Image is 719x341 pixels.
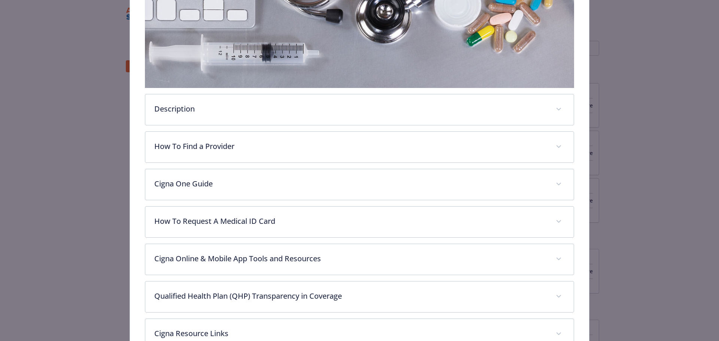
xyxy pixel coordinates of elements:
[145,132,574,162] div: How To Find a Provider
[154,178,547,189] p: Cigna One Guide
[154,141,547,152] p: How To Find a Provider
[154,290,547,302] p: Qualified Health Plan (QHP) Transparency in Coverage
[154,328,547,339] p: Cigna Resource Links
[145,169,574,200] div: Cigna One Guide
[145,207,574,237] div: How To Request A Medical ID Card
[145,244,574,275] div: Cigna Online & Mobile App Tools and Resources
[145,281,574,312] div: Qualified Health Plan (QHP) Transparency in Coverage
[145,94,574,125] div: Description
[154,103,547,115] p: Description
[154,253,547,264] p: Cigna Online & Mobile App Tools and Resources
[154,216,547,227] p: How To Request A Medical ID Card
